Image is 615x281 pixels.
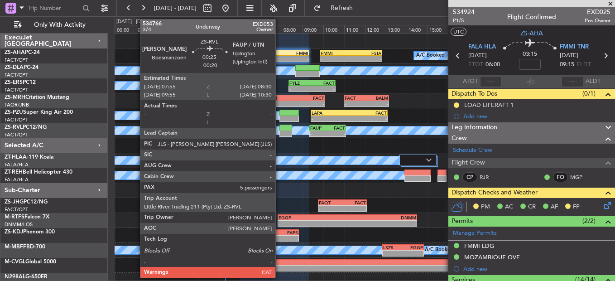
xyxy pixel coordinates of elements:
span: [DATE] [560,51,578,60]
div: FAUP [310,125,328,131]
span: ZS-DLA [5,65,24,70]
span: Flight Crew [452,158,485,168]
div: 15:00 [428,25,448,33]
div: FALA [240,50,274,56]
div: Flight Confirmed [507,12,556,22]
span: Dispatch To-Dos [452,89,497,99]
span: ZT-HLA [5,155,23,160]
div: - [351,56,381,62]
a: FACT/CPT [5,116,28,123]
div: MOZAMBIQUE OVF [464,253,519,261]
span: PM [481,203,490,212]
span: P1/5 [453,17,475,24]
div: FMMI LDG [464,242,494,250]
span: Only With Activity [24,22,96,28]
div: A/C Booked [425,243,453,257]
a: FACT/CPT [5,87,28,93]
div: - [319,206,342,211]
span: Leg Information [452,122,497,133]
span: M-MBFF [5,244,26,250]
span: [DATE] [468,51,487,60]
span: ZS-AHA [520,29,543,38]
div: 03:00 [178,25,198,33]
a: ZS-KDJPhenom 300 [5,229,55,235]
div: FSIA [351,50,381,56]
span: Permits [452,216,473,227]
div: 13:00 [386,25,407,33]
span: FALA HLA [468,43,496,52]
span: (2/2) [582,216,596,226]
span: Refresh [323,5,361,11]
span: FMMI TNR [560,43,589,52]
div: DNMM [347,215,416,220]
span: N298AL [5,274,25,280]
div: LAPA [312,110,349,116]
div: 04:00 [198,25,219,33]
span: 06:00 [485,60,500,69]
a: ZS-DLAPC-24 [5,65,38,70]
div: FACT [345,95,366,101]
div: - [366,101,388,107]
a: FALA/HLA [5,161,29,168]
div: - [289,86,312,92]
a: ZS-RVLPC12/NG [5,125,47,130]
div: 07:00 [261,25,282,33]
span: AC [505,203,513,212]
div: FACT [342,200,366,205]
span: ETOT [468,60,483,69]
span: 09:15 [560,60,574,69]
div: LSZS [383,245,403,250]
span: M-RTFS [5,214,24,220]
div: LPFR [258,260,370,265]
img: arrow-gray.svg [426,158,432,162]
div: FMMI [274,50,308,56]
div: - [383,251,403,256]
button: Only With Activity [10,18,98,32]
div: FACT [294,95,324,101]
div: - [310,131,328,136]
a: ZS-ERSPC12 [5,80,36,85]
div: 08:00 [282,25,303,33]
span: Dispatch Checks and Weather [452,188,538,198]
div: - [258,266,370,271]
div: Add new [463,265,610,273]
div: - [280,236,298,241]
a: FACT/CPT [5,131,28,138]
span: CR [528,203,536,212]
span: ZS-ERS [5,80,23,85]
div: 10:00 [323,25,344,33]
span: Pos Owner [585,17,610,24]
a: FALA/HLA [5,176,29,183]
span: ZS-MRH [5,95,25,100]
span: ZT-REH [5,170,23,175]
div: BALM [265,95,294,101]
div: FAQT [319,200,342,205]
a: ZT-HLAA-119 Koala [5,155,53,160]
a: MGP [570,173,591,181]
div: 09:00 [303,25,323,33]
div: FYLZ [289,80,312,86]
div: - [312,116,349,121]
div: - [349,116,387,121]
div: BALM [366,95,388,101]
a: FACT/CPT [5,72,28,78]
div: - [274,56,308,62]
span: ZS-AHA [5,50,25,55]
div: CP [462,172,477,182]
div: - [347,221,416,226]
span: ZS-KDJ [5,229,23,235]
a: ZS-MRHCitation Mustang [5,95,69,100]
span: ZS-PZU [5,110,23,115]
input: Trip Number [28,1,80,15]
a: ZS-PZUSuper King Air 200 [5,110,73,115]
div: - [261,236,279,241]
div: 01:00 [136,25,157,33]
div: FO [553,172,568,182]
a: M-RTFSFalcon 7X [5,214,49,220]
div: 02:00 [157,25,178,33]
div: FMMI [321,50,351,56]
div: - [327,131,345,136]
span: M-CVGL [5,259,25,265]
div: LOAD LIFERAFT 1 [464,101,514,109]
a: FACT/CPT [5,57,28,63]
